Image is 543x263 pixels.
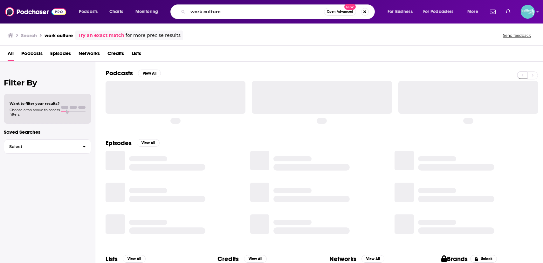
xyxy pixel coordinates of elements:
[176,4,381,19] div: Search podcasts, credits, & more...
[107,48,124,61] a: Credits
[361,255,384,263] button: View All
[10,101,60,106] span: Want to filter your results?
[109,7,123,16] span: Charts
[4,78,91,87] h2: Filter By
[106,69,161,77] a: PodcastsView All
[217,255,267,263] a: CreditsView All
[487,6,498,17] a: Show notifications dropdown
[106,69,133,77] h2: Podcasts
[470,255,497,263] button: Unlock
[45,32,73,38] h3: work culture
[463,7,486,17] button: open menu
[329,255,384,263] a: NetworksView All
[441,255,468,263] h2: Brands
[106,139,160,147] a: EpisodesView All
[106,255,146,263] a: ListsView All
[74,7,106,17] button: open menu
[50,48,71,61] a: Episodes
[21,48,43,61] a: Podcasts
[105,7,127,17] a: Charts
[131,7,166,17] button: open menu
[135,7,158,16] span: Monitoring
[383,7,421,17] button: open menu
[419,7,463,17] button: open menu
[137,139,160,147] button: View All
[329,255,356,263] h2: Networks
[521,5,535,19] button: Show profile menu
[10,108,60,117] span: Choose a tab above to access filters.
[4,145,78,149] span: Select
[188,7,324,17] input: Search podcasts, credits, & more...
[106,255,118,263] h2: Lists
[106,139,132,147] h2: Episodes
[78,32,124,39] a: Try an exact match
[501,33,533,38] button: Send feedback
[132,48,141,61] a: Lists
[503,6,513,17] a: Show notifications dropdown
[344,4,356,10] span: New
[4,129,91,135] p: Saved Searches
[79,7,98,16] span: Podcasts
[244,255,267,263] button: View All
[521,5,535,19] img: User Profile
[79,48,100,61] a: Networks
[521,5,535,19] span: Logged in as JessicaPellien
[21,32,37,38] h3: Search
[123,255,146,263] button: View All
[8,48,14,61] a: All
[423,7,454,16] span: For Podcasters
[467,7,478,16] span: More
[324,8,356,16] button: Open AdvancedNew
[217,255,239,263] h2: Credits
[4,139,91,154] button: Select
[327,10,353,13] span: Open Advanced
[126,32,181,39] span: for more precise results
[138,70,161,77] button: View All
[388,7,413,16] span: For Business
[5,6,66,18] img: Podchaser - Follow, Share and Rate Podcasts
